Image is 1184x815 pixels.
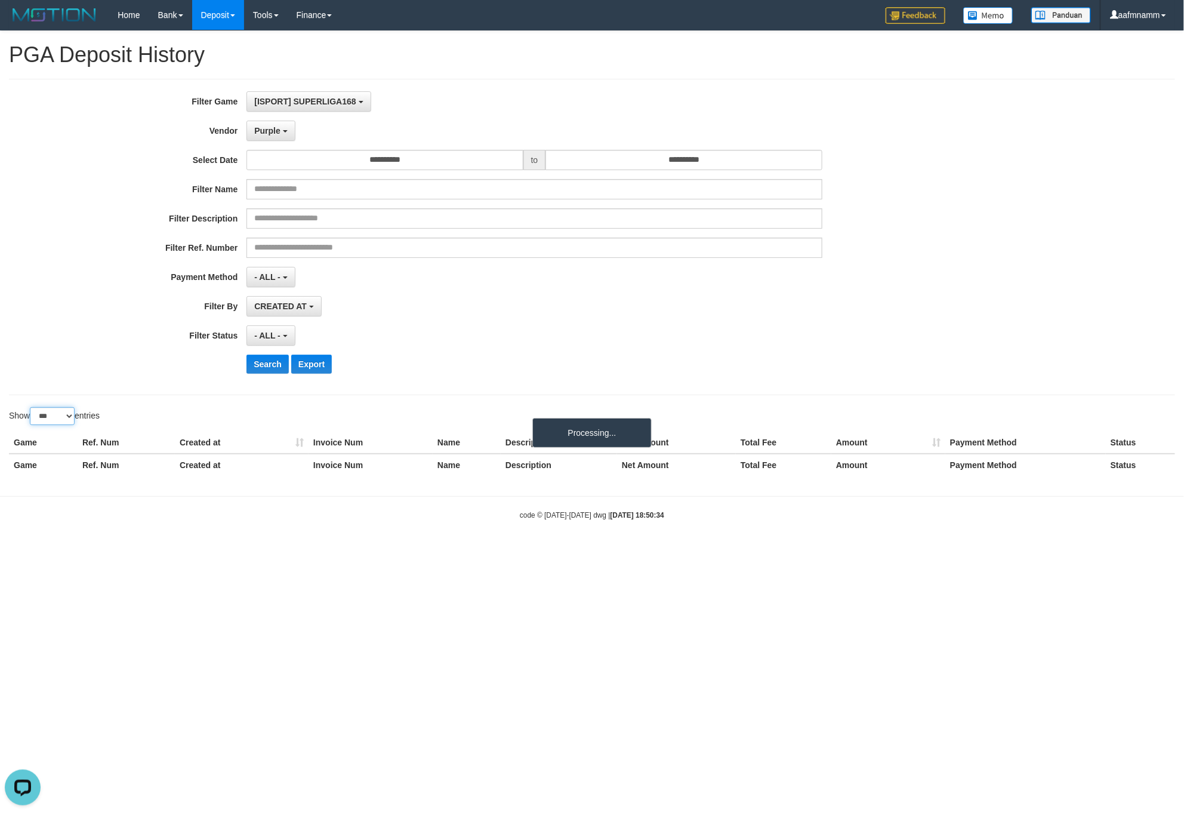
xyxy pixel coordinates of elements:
label: Show entries [9,407,100,425]
span: to [523,150,546,170]
th: Net Amount [617,432,736,454]
img: panduan.png [1031,7,1091,23]
button: - ALL - [246,325,295,346]
th: Name [433,454,501,476]
th: Ref. Num [78,454,175,476]
span: Purple [254,126,280,136]
th: Game [9,432,78,454]
strong: [DATE] 18:50:34 [610,511,664,519]
button: CREATED AT [246,296,322,316]
img: MOTION_logo.png [9,6,100,24]
th: Amount [831,432,945,454]
div: Processing... [532,418,652,448]
th: Payment Method [945,432,1106,454]
th: Amount [831,454,945,476]
th: Invoice Num [309,454,433,476]
span: [ISPORT] SUPERLIGA168 [254,97,356,106]
th: Net Amount [617,454,736,476]
small: code © [DATE]-[DATE] dwg | [520,511,664,519]
select: Showentries [30,407,75,425]
img: Button%20Memo.svg [963,7,1013,24]
th: Total Fee [736,454,831,476]
span: CREATED AT [254,302,307,311]
button: Purple [246,121,295,141]
th: Status [1106,432,1175,454]
span: - ALL - [254,331,280,340]
img: Feedback.jpg [886,7,945,24]
th: Created at [175,454,309,476]
th: Payment Method [945,454,1106,476]
span: - ALL - [254,272,280,282]
button: Export [291,355,332,374]
button: - ALL - [246,267,295,287]
button: Open LiveChat chat widget [5,5,41,41]
th: Total Fee [736,432,831,454]
button: Search [246,355,289,374]
th: Status [1106,454,1175,476]
th: Description [501,432,617,454]
th: Game [9,454,78,476]
th: Created at [175,432,309,454]
th: Invoice Num [309,432,433,454]
th: Name [433,432,501,454]
th: Description [501,454,617,476]
th: Ref. Num [78,432,175,454]
button: [ISPORT] SUPERLIGA168 [246,91,371,112]
h1: PGA Deposit History [9,43,1175,67]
